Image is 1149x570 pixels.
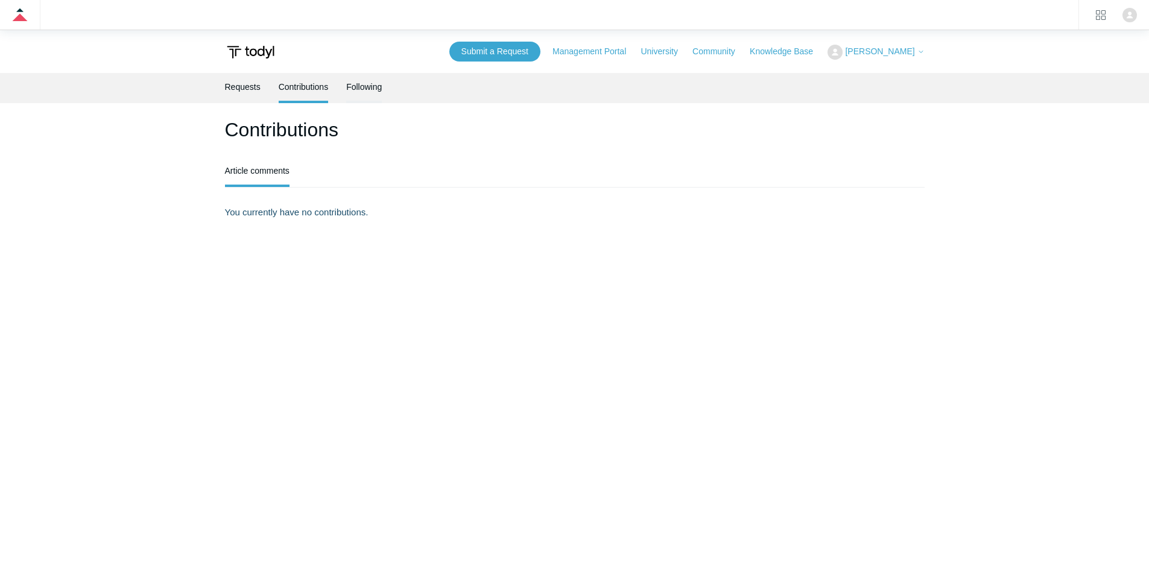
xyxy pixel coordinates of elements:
[641,45,689,58] a: University
[225,41,276,63] img: Todyl Support Center Help Center home page
[346,73,382,98] a: Following
[692,45,747,58] a: Community
[449,42,540,62] a: Submit a Request
[225,206,925,220] p: You currently have no contributions.
[845,46,914,56] span: [PERSON_NAME]
[552,45,638,58] a: Management Portal
[225,115,925,144] h1: Contributions
[1122,8,1137,22] img: user avatar
[1122,8,1137,22] zd-hc-trigger: Click your profile icon to open the profile menu
[828,45,924,60] button: [PERSON_NAME]
[225,157,290,185] a: Article comments
[750,45,825,58] a: Knowledge Base
[279,73,329,101] a: Contributions
[225,73,261,101] a: Requests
